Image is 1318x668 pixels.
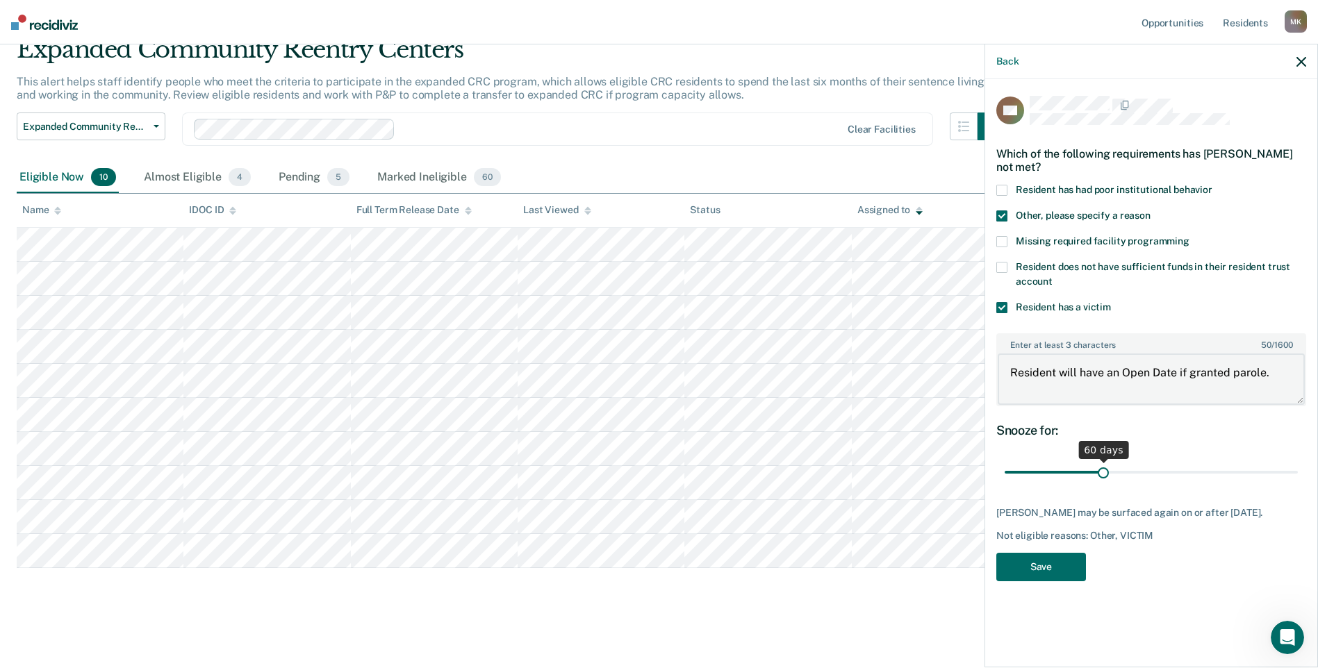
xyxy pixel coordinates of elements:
span: Expanded Community Reentry Centers [23,121,148,133]
div: Marked Ineligible [374,162,503,193]
div: Pending [276,162,352,193]
span: 60 [474,168,501,186]
div: Clear facilities [848,124,916,135]
div: Full Term Release Date [356,204,472,216]
span: 4 [229,168,251,186]
div: Expanded Community Reentry Centers [17,35,1005,75]
div: Name [22,204,61,216]
button: Save [996,553,1086,581]
div: M K [1285,10,1307,33]
div: Status [690,204,720,216]
label: Enter at least 3 characters [998,335,1305,350]
div: Which of the following requirements has [PERSON_NAME] not met? [996,136,1306,185]
span: Resident has had poor institutional behavior [1016,184,1212,195]
img: Recidiviz [11,15,78,30]
span: / 1600 [1261,340,1292,350]
div: Almost Eligible [141,162,254,193]
span: Resident has a victim [1016,301,1111,312]
div: Last Viewed [523,204,591,216]
span: 10 [91,168,116,186]
div: Not eligible reasons: Other, VICTIM [996,530,1306,542]
span: 50 [1261,340,1271,350]
div: IDOC ID [189,204,236,216]
textarea: Resident will have an Open Date if granted parole. [998,353,1305,405]
div: 60 days [1078,441,1129,459]
p: This alert helps staff identify people who meet the criteria to participate in the expanded CRC p... [17,75,985,101]
span: 5 [327,168,349,186]
button: Back [996,56,1019,67]
div: [PERSON_NAME] may be surfaced again on or after [DATE]. [996,507,1306,519]
span: Missing required facility programming [1016,235,1189,247]
div: Eligible Now [17,162,119,193]
iframe: Intercom live chat [1271,621,1304,654]
div: Snooze for: [996,423,1306,438]
div: Assigned to [857,204,923,216]
span: Resident does not have sufficient funds in their resident trust account [1016,261,1290,287]
span: Other, please specify a reason [1016,210,1151,221]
